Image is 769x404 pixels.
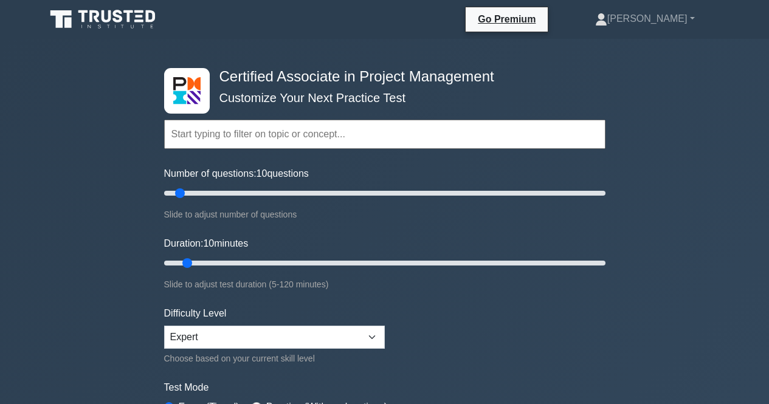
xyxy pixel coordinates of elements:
div: Slide to adjust test duration (5-120 minutes) [164,277,605,292]
a: Go Premium [471,12,543,27]
h4: Certified Associate in Project Management [215,68,546,86]
input: Start typing to filter on topic or concept... [164,120,605,149]
div: Slide to adjust number of questions [164,207,605,222]
span: 10 [203,238,214,248]
a: [PERSON_NAME] [566,7,724,31]
label: Difficulty Level [164,306,227,321]
span: 10 [257,168,267,179]
label: Number of questions: questions [164,166,309,181]
label: Duration: minutes [164,236,249,251]
div: Choose based on your current skill level [164,351,385,366]
label: Test Mode [164,380,605,395]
